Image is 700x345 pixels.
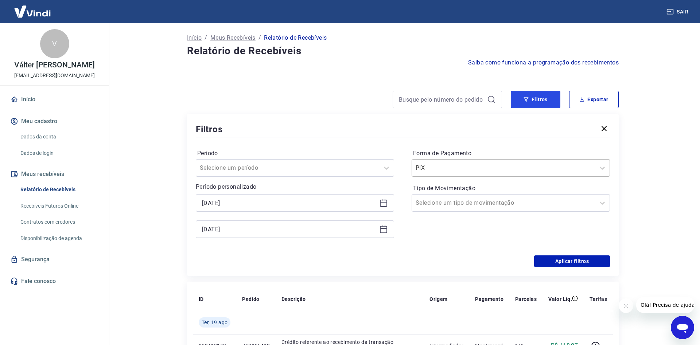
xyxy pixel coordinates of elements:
a: Relatório de Recebíveis [17,182,100,197]
p: Parcelas [515,295,537,303]
button: Filtros [511,91,560,108]
button: Meu cadastro [9,113,100,129]
button: Aplicar filtros [534,255,610,267]
input: Data final [202,224,376,235]
a: Dados da conta [17,129,100,144]
iframe: Botão para abrir a janela de mensagens [671,316,694,339]
label: Tipo de Movimentação [413,184,608,193]
button: Meus recebíveis [9,166,100,182]
a: Meus Recebíveis [210,34,256,42]
p: / [258,34,261,42]
span: Olá! Precisa de ajuda? [4,5,61,11]
button: Sair [665,5,691,19]
iframe: Fechar mensagem [619,298,633,313]
a: Saiba como funciona a programação dos recebimentos [468,58,619,67]
a: Segurança [9,251,100,267]
p: Válter [PERSON_NAME] [14,61,94,69]
p: [EMAIL_ADDRESS][DOMAIN_NAME] [14,72,95,79]
p: Valor Líq. [548,295,572,303]
a: Fale conosco [9,273,100,289]
a: Recebíveis Futuros Online [17,199,100,213]
button: Exportar [569,91,619,108]
img: Vindi [9,0,56,23]
input: Busque pelo número do pedido [399,94,484,105]
p: Período personalizado [196,183,394,191]
a: Dados de login [17,146,100,161]
h4: Relatório de Recebíveis [187,44,619,58]
a: Disponibilização de agenda [17,231,100,246]
a: Início [187,34,202,42]
div: V [40,29,69,58]
p: Origem [429,295,447,303]
p: ID [199,295,204,303]
p: / [205,34,207,42]
span: Ter, 19 ago [202,319,227,326]
p: Tarifas [590,295,607,303]
p: Descrição [281,295,306,303]
input: Data inicial [202,197,376,208]
label: Forma de Pagamento [413,149,608,158]
iframe: Mensagem da empresa [636,297,694,313]
a: Contratos com credores [17,215,100,230]
p: Pagamento [475,295,503,303]
p: Relatório de Recebíveis [264,34,327,42]
h5: Filtros [196,124,223,135]
label: Período [197,149,393,158]
p: Pedido [242,295,259,303]
a: Início [9,91,100,107]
